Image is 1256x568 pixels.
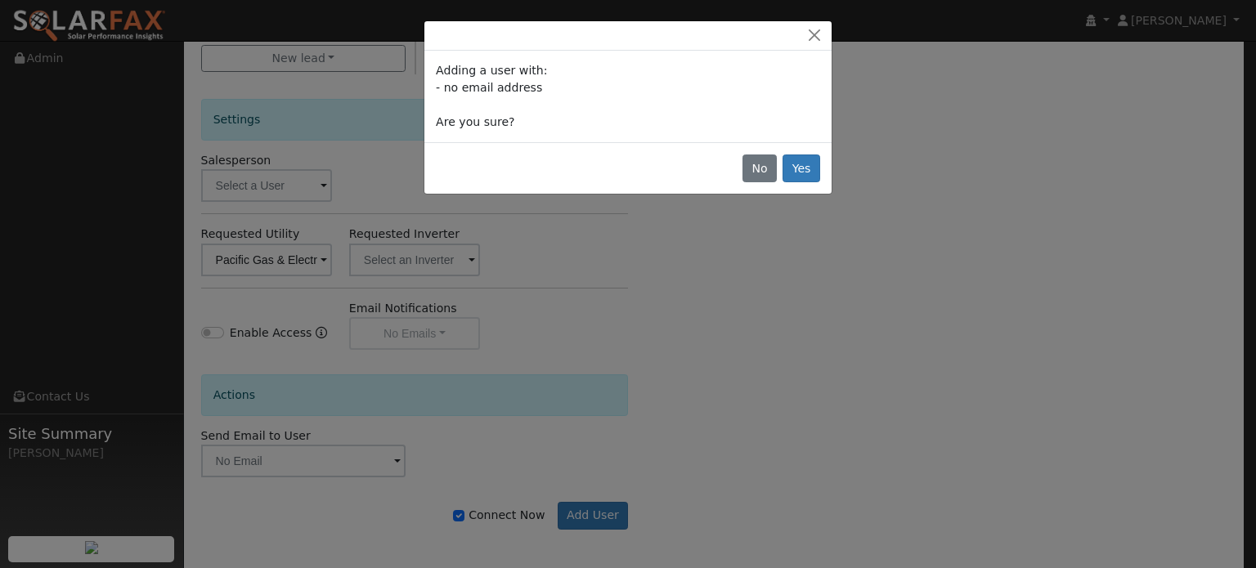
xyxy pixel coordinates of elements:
button: No [742,154,777,182]
button: Close [803,27,826,44]
span: - no email address [436,81,542,94]
span: Are you sure? [436,115,514,128]
button: Yes [783,154,820,182]
span: Adding a user with: [436,64,547,77]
